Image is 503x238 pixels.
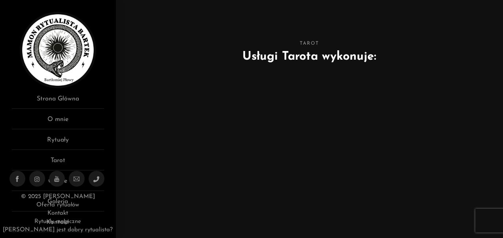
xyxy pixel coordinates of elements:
[36,202,79,208] a: Oferta rytuałów
[12,115,104,129] a: O mnie
[12,94,104,109] a: Strona Główna
[128,40,491,48] span: Tarot
[3,227,113,233] a: [PERSON_NAME] jest dobry rytualista?
[20,12,96,88] img: Rytualista Bartek
[128,48,491,66] h2: Usługi Tarota wykonuje:
[47,210,68,216] a: Kontakt
[34,219,81,225] a: Rytuały magiczne
[12,156,104,170] a: Tarot
[12,135,104,150] a: Rytuały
